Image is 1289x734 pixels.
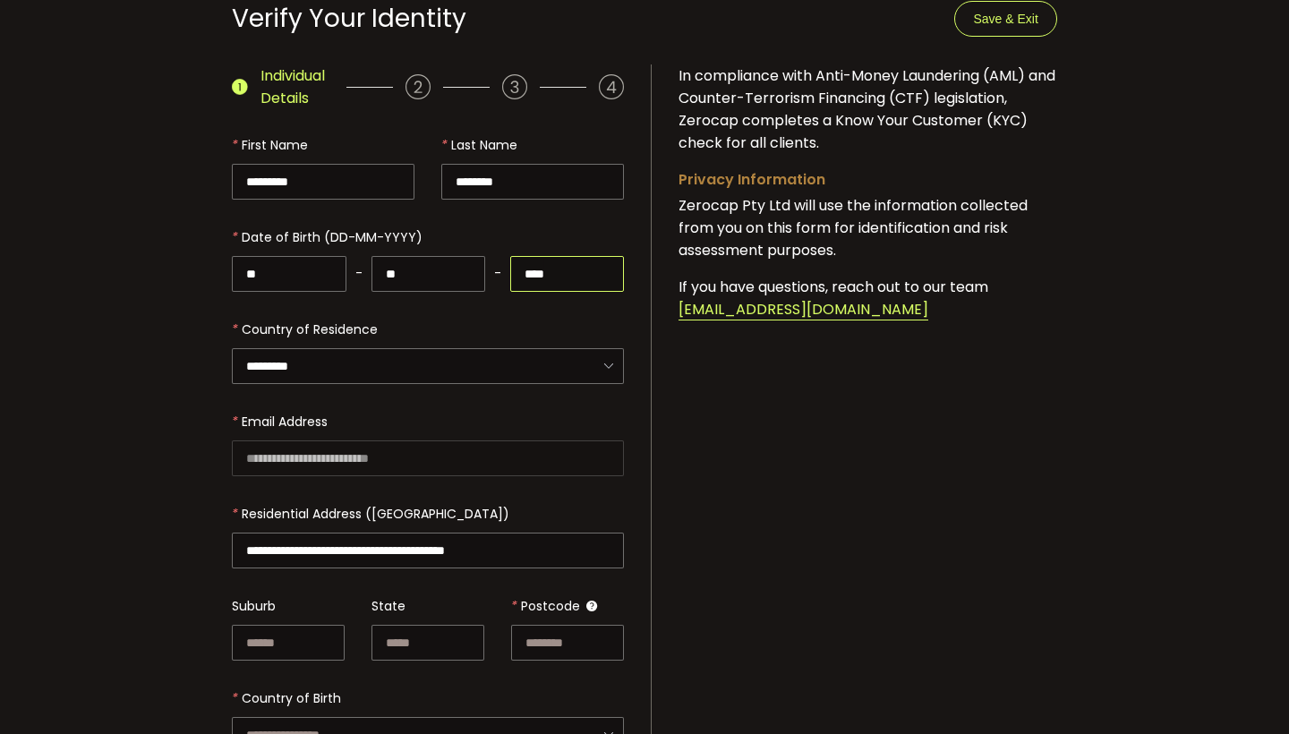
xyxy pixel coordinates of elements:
span: Individual Details [260,64,334,109]
iframe: Chat Widget [1199,648,1289,734]
span: Verify Your Identity [232,1,466,36]
span: - [355,255,363,292]
span: In compliance with Anti-Money Laundering (AML) and Counter-Terrorism Financing (CTF) legislation,... [679,65,1055,153]
span: If you have questions, reach out to our team [679,277,988,297]
button: Save & Exit [954,1,1056,37]
span: Privacy Information [679,169,825,190]
span: Zerocap Pty Ltd will use the information collected from you on this form for identification and r... [679,195,1028,260]
span: [EMAIL_ADDRESS][DOMAIN_NAME] [679,299,928,320]
span: - [494,255,501,292]
span: Save & Exit [973,12,1037,26]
